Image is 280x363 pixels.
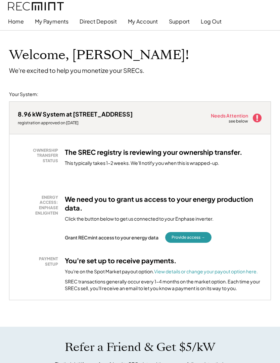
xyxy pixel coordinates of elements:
div: This typically takes 1-2 weeks. We'll notify you when this is wrapped-up. [65,160,219,170]
button: Home [8,15,24,28]
h3: We need you to grant us access to your energy production data. [65,195,262,212]
div: OWNERSHIP TRANSFER STATUS [21,148,58,164]
a: View details or change your payout option here. [154,268,258,274]
div: 8.96 kW System at [STREET_ADDRESS] [18,110,133,118]
button: My Account [128,15,158,28]
h3: The SREC registry is reviewing your ownership transfer. [65,148,242,156]
div: Needs Attention [211,113,249,118]
button: Provide access → [165,232,212,243]
div: We're excited to help you monetize your SRECs. [9,66,144,74]
button: Direct Deposit [80,15,117,28]
div: 138foz6a - VA Distributed [9,300,33,303]
div: PAYMENT SETUP [21,256,58,267]
div: ENERGY ACCESS: ENPHASE ENLIGHTEN [21,195,58,216]
div: Your System: [9,91,38,98]
div: Grant RECmint access to your energy data [65,234,158,240]
div: see below [229,119,249,124]
img: recmint-logotype%403x.png [8,2,64,10]
div: You're on the Spot Market payout option. [65,268,258,275]
div: registration approved on [DATE] [18,120,133,126]
button: Log Out [201,15,222,28]
div: Click the button below to get us connected to your Enphase inverter. [65,216,214,222]
h3: You're set up to receive payments. [65,256,177,265]
button: Support [169,15,190,28]
h1: Welcome, [PERSON_NAME]! [9,47,189,63]
h1: Refer a Friend & Get $5/kW [65,340,215,354]
div: SREC transactions generally occur every 1-4 months on the market option. Each time your SRECs sel... [65,278,262,291]
button: My Payments [35,15,68,28]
